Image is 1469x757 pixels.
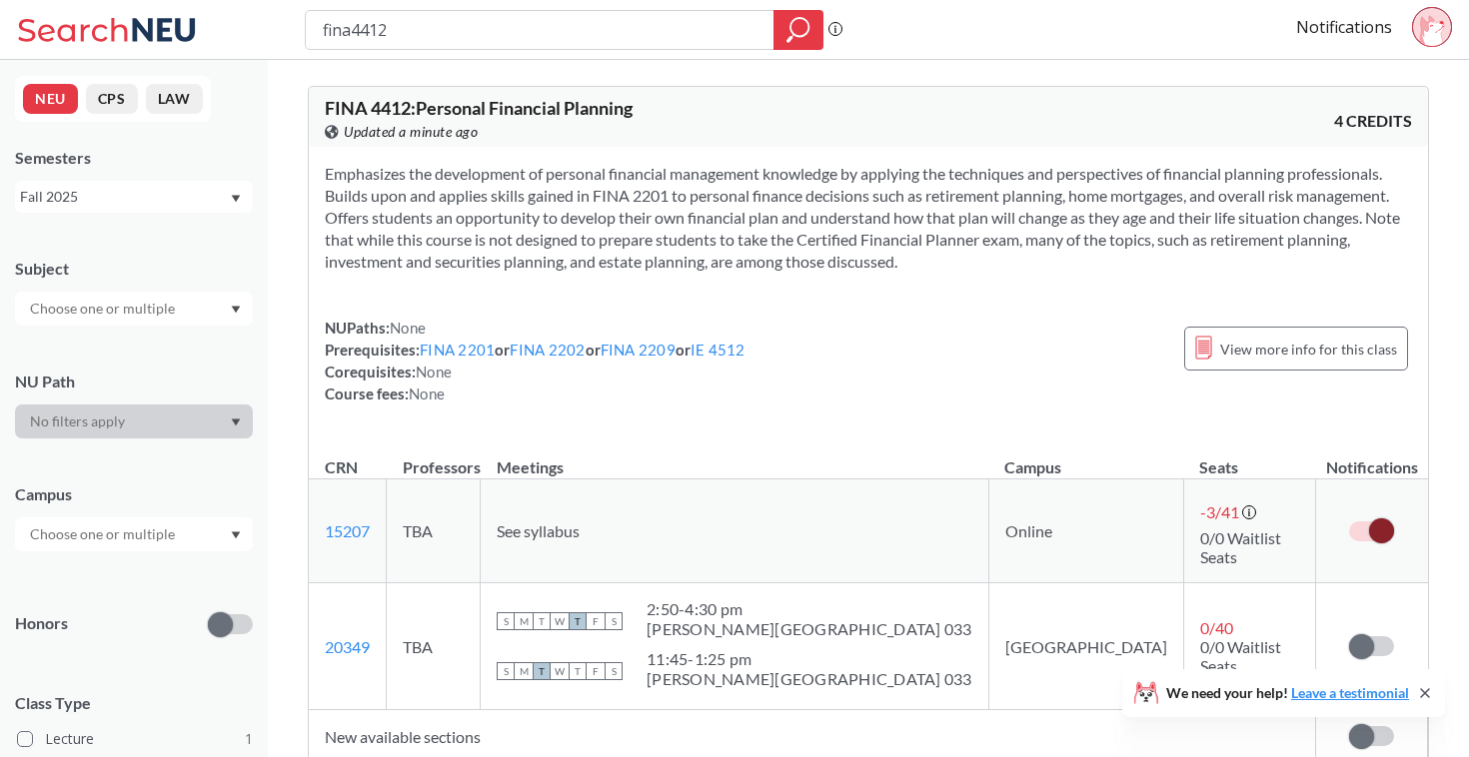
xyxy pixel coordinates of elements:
[344,121,478,143] span: Updated a minute ago
[551,612,569,630] span: W
[1296,16,1392,38] a: Notifications
[497,662,515,680] span: S
[515,662,533,680] span: M
[23,84,78,114] button: NEU
[605,662,623,680] span: S
[15,517,253,551] div: Dropdown arrow
[387,436,481,479] th: Professors
[325,521,370,540] a: 15207
[387,583,481,710] td: TBA
[15,258,253,280] div: Subject
[409,384,445,402] span: None
[420,341,495,359] a: FINA 2201
[601,341,676,359] a: FINA 2209
[1200,618,1233,637] span: 0 / 40
[15,181,253,213] div: Fall 2025Dropdown arrow
[416,363,452,380] span: None
[481,436,989,479] th: Meetings
[1200,502,1239,521] span: -3 / 41
[647,649,972,669] div: 11:45 - 1:25 pm
[325,163,1412,273] section: Emphasizes the development of personal financial management knowledge by applying the techniques ...
[231,306,241,314] svg: Dropdown arrow
[15,147,253,169] div: Semesters
[515,612,533,630] span: M
[533,612,551,630] span: T
[15,612,68,635] p: Honors
[325,317,745,404] div: NUPaths: Prerequisites: or or or Corequisites: Course fees:
[1200,637,1281,675] span: 0/0 Waitlist Seats
[647,619,972,639] div: [PERSON_NAME][GEOGRAPHIC_DATA] 033
[15,371,253,392] div: NU Path
[510,341,585,359] a: FINA 2202
[647,599,972,619] div: 2:50 - 4:30 pm
[569,662,587,680] span: T
[15,404,253,438] div: Dropdown arrow
[1291,684,1409,701] a: Leave a testimonial
[551,662,569,680] span: W
[321,13,759,47] input: Class, professor, course number, "phrase"
[20,186,229,208] div: Fall 2025
[773,10,823,50] div: magnifying glass
[786,16,810,44] svg: magnifying glass
[1183,436,1316,479] th: Seats
[497,521,580,540] span: See syllabus
[86,84,138,114] button: CPS
[146,84,203,114] button: LAW
[605,612,623,630] span: S
[20,522,188,546] input: Choose one or multiple
[691,341,745,359] a: IE 4512
[15,692,253,714] span: Class Type
[325,97,633,119] span: FINA 4412 : Personal Financial Planning
[15,292,253,326] div: Dropdown arrow
[20,297,188,321] input: Choose one or multiple
[325,637,370,656] a: 20349
[988,436,1183,479] th: Campus
[387,479,481,583] td: TBA
[325,456,358,478] div: CRN
[587,612,605,630] span: F
[647,669,972,689] div: [PERSON_NAME][GEOGRAPHIC_DATA] 033
[231,195,241,203] svg: Dropdown arrow
[1316,436,1428,479] th: Notifications
[988,583,1183,710] td: [GEOGRAPHIC_DATA]
[569,612,587,630] span: T
[587,662,605,680] span: F
[1200,528,1281,566] span: 0/0 Waitlist Seats
[17,726,253,752] label: Lecture
[231,418,241,426] svg: Dropdown arrow
[1166,686,1409,700] span: We need your help!
[988,479,1183,583] td: Online
[245,728,253,750] span: 1
[497,612,515,630] span: S
[390,319,426,337] span: None
[231,531,241,539] svg: Dropdown arrow
[15,483,253,505] div: Campus
[533,662,551,680] span: T
[1220,337,1397,362] span: View more info for this class
[1334,110,1412,132] span: 4 CREDITS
